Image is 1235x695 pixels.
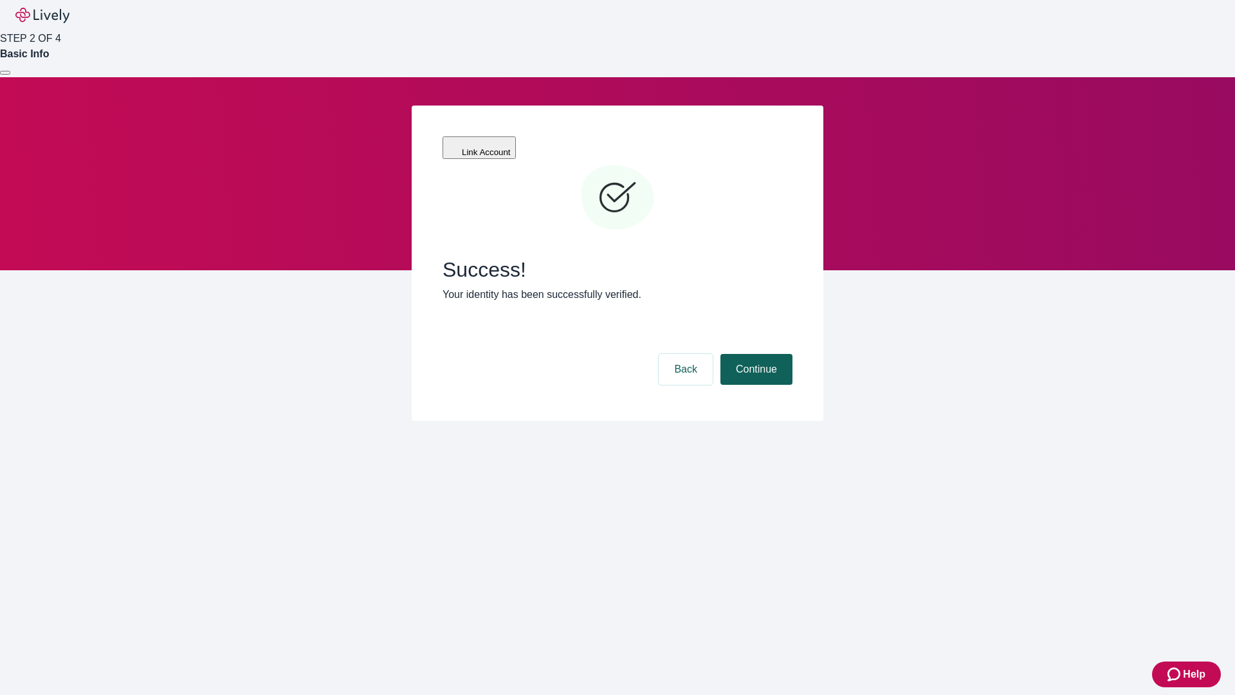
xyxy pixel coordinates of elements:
span: Help [1183,667,1205,682]
button: Zendesk support iconHelp [1152,662,1221,687]
img: Lively [15,8,69,23]
span: Success! [443,257,792,282]
button: Link Account [443,136,516,159]
button: Continue [720,354,792,385]
svg: Checkmark icon [579,160,656,237]
button: Back [659,354,713,385]
svg: Zendesk support icon [1167,667,1183,682]
p: Your identity has been successfully verified. [443,287,792,302]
